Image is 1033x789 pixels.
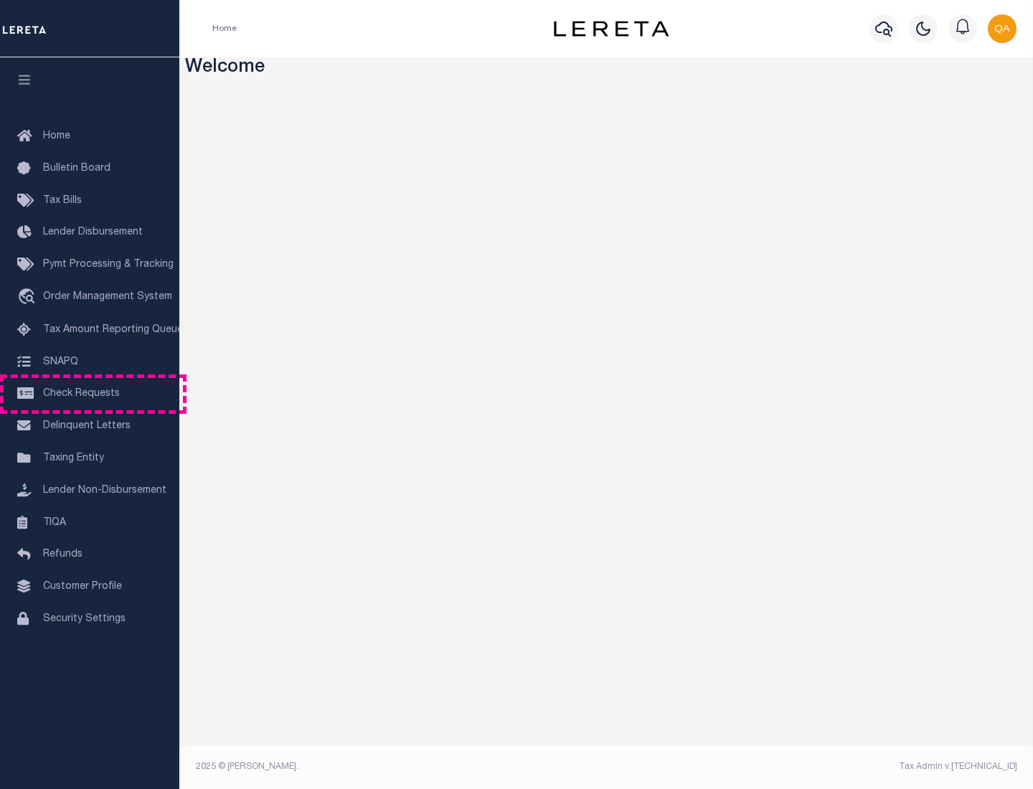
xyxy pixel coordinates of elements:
[185,57,1028,80] h3: Welcome
[988,14,1017,43] img: svg+xml;base64,PHN2ZyB4bWxucz0iaHR0cDovL3d3dy53My5vcmcvMjAwMC9zdmciIHBvaW50ZXItZXZlbnRzPSJub25lIi...
[43,614,126,624] span: Security Settings
[43,486,166,496] span: Lender Non-Disbursement
[43,131,70,141] span: Home
[43,227,143,237] span: Lender Disbursement
[43,356,78,367] span: SNAPQ
[43,453,104,463] span: Taxing Entity
[43,582,122,592] span: Customer Profile
[43,260,174,270] span: Pymt Processing & Tracking
[554,21,669,37] img: logo-dark.svg
[43,549,82,559] span: Refunds
[43,196,82,206] span: Tax Bills
[43,389,120,399] span: Check Requests
[17,288,40,307] i: travel_explore
[43,517,66,527] span: TIQA
[43,325,183,335] span: Tax Amount Reporting Queue
[212,22,237,35] li: Home
[43,292,172,302] span: Order Management System
[43,421,131,431] span: Delinquent Letters
[43,164,110,174] span: Bulletin Board
[185,760,607,773] div: 2025 © [PERSON_NAME].
[617,760,1017,773] div: Tax Admin v.[TECHNICAL_ID]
